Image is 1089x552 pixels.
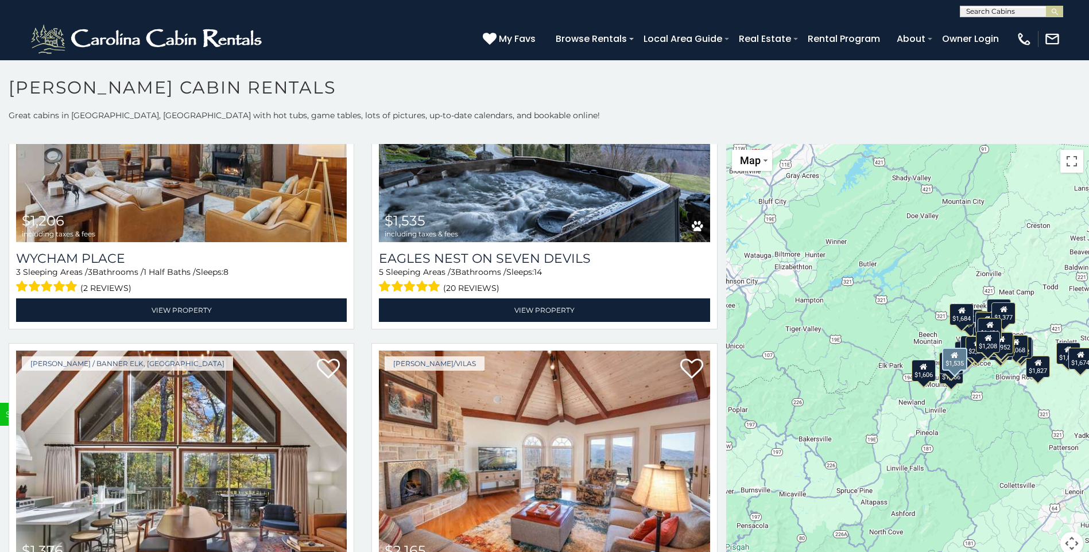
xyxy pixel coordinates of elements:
[379,267,383,277] span: 5
[973,326,997,348] div: $2,738
[483,32,538,46] a: My Favs
[385,356,485,371] a: [PERSON_NAME]/Vilas
[987,299,1011,321] div: $1,825
[1044,31,1060,47] img: mail-regular-white.png
[680,357,703,382] a: Add to favorites
[317,357,340,382] a: Add to favorites
[534,267,542,277] span: 14
[942,348,967,371] div: $1,535
[29,22,267,56] img: White-1-2.png
[732,150,772,171] button: Change map style
[912,360,936,382] div: $1,606
[385,230,458,238] span: including taxes & fees
[80,281,131,296] span: (2 reviews)
[22,212,64,229] span: $1,206
[16,266,347,296] div: Sleeping Areas / Bathrooms / Sleeps:
[966,336,990,358] div: $2,231
[978,318,1002,340] div: $1,426
[960,336,985,357] div: $2,158
[451,267,455,277] span: 3
[22,230,95,238] span: including taxes & fees
[989,332,1013,354] div: $1,952
[379,251,710,266] a: Eagles Nest on Seven Devils
[939,352,963,374] div: $1,882
[1004,335,1028,357] div: $2,068
[443,281,499,296] span: (20 reviews)
[975,312,999,334] div: $2,165
[379,266,710,296] div: Sleeping Areas / Bathrooms / Sleeps:
[740,154,761,166] span: Map
[550,29,633,49] a: Browse Rentals
[88,267,92,277] span: 3
[976,331,1000,353] div: $1,208
[16,298,347,322] a: View Property
[144,267,196,277] span: 1 Half Baths /
[385,212,425,229] span: $1,535
[950,304,974,325] div: $1,684
[991,302,1016,324] div: $1,377
[936,29,1005,49] a: Owner Login
[1008,337,1032,359] div: $1,922
[16,251,347,266] a: Wycham Place
[22,356,233,371] a: [PERSON_NAME] / Banner Elk, [GEOGRAPHIC_DATA]
[1026,356,1050,378] div: $1,827
[1056,343,1080,364] div: $1,838
[379,298,710,322] a: View Property
[802,29,886,49] a: Rental Program
[1016,31,1032,47] img: phone-regular-white.png
[16,267,21,277] span: 3
[733,29,797,49] a: Real Estate
[638,29,728,49] a: Local Area Guide
[499,32,536,46] span: My Favs
[891,29,931,49] a: About
[223,267,228,277] span: 8
[1060,150,1083,173] button: Toggle fullscreen view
